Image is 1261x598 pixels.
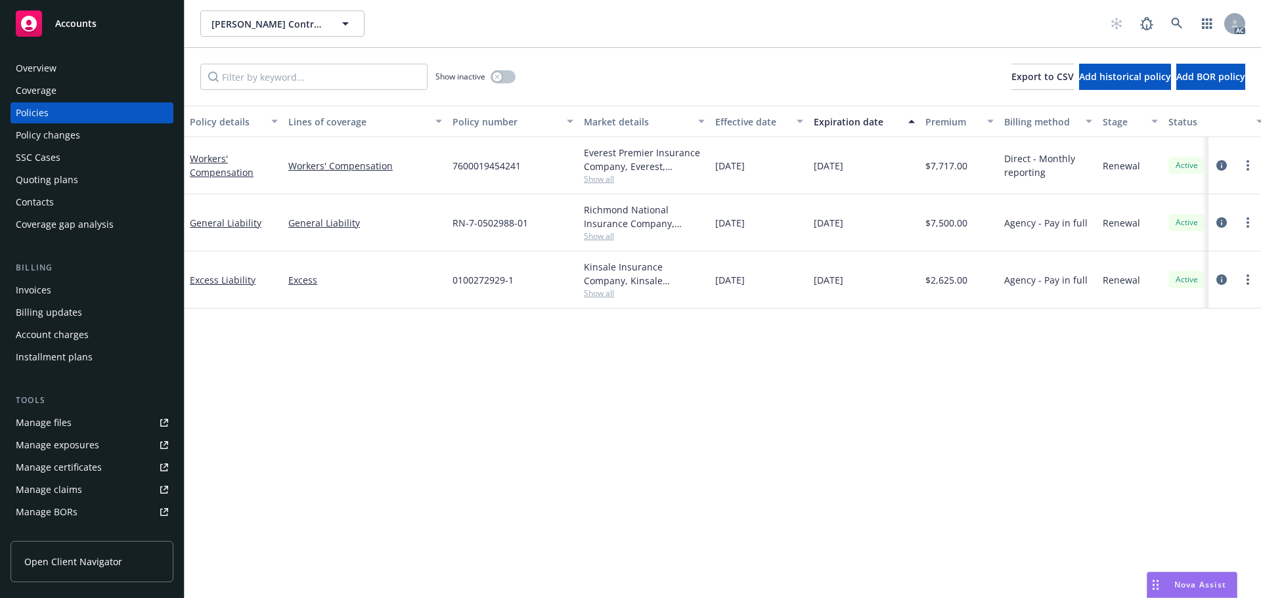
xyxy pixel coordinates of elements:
span: [DATE] [814,216,843,230]
div: Effective date [715,115,789,129]
a: Installment plans [11,347,173,368]
span: Show inactive [435,71,485,82]
a: Billing updates [11,302,173,323]
button: Add historical policy [1079,64,1171,90]
span: Nova Assist [1174,579,1226,590]
a: Coverage gap analysis [11,214,173,235]
div: Billing method [1004,115,1078,129]
a: SSC Cases [11,147,173,168]
div: Billing updates [16,302,82,323]
span: Renewal [1103,216,1140,230]
button: [PERSON_NAME] Contracting Inc [200,11,365,37]
a: Quoting plans [11,169,173,190]
span: $7,717.00 [925,159,967,173]
span: Show all [584,173,705,184]
button: Premium [920,106,999,137]
a: more [1240,158,1256,173]
button: Stage [1097,106,1163,137]
button: Export to CSV [1011,64,1074,90]
button: Policy number [447,106,579,137]
div: Overview [16,58,56,79]
span: $7,500.00 [925,216,967,230]
span: Direct - Monthly reporting [1004,152,1092,179]
button: Billing method [999,106,1097,137]
div: Status [1168,115,1249,129]
a: Policy changes [11,125,173,146]
button: Market details [579,106,710,137]
span: Add historical policy [1079,70,1171,83]
a: Accounts [11,5,173,42]
span: Active [1174,274,1200,286]
a: Excess [288,273,442,287]
span: Active [1174,160,1200,171]
span: Agency - Pay in full [1004,273,1088,287]
a: circleInformation [1214,272,1229,288]
a: Search [1164,11,1190,37]
a: Manage certificates [11,457,173,478]
div: Premium [925,115,979,129]
span: Accounts [55,18,97,29]
a: Workers' Compensation [288,159,442,173]
span: Agency - Pay in full [1004,216,1088,230]
div: Policy changes [16,125,80,146]
span: RN-7-0502988-01 [453,216,528,230]
div: Manage claims [16,479,82,500]
div: Account charges [16,324,89,345]
div: Manage certificates [16,457,102,478]
span: Show all [584,288,705,299]
div: Billing [11,261,173,274]
a: Policies [11,102,173,123]
a: General Liability [190,217,261,229]
span: 0100272929-1 [453,273,514,287]
a: Account charges [11,324,173,345]
span: Renewal [1103,159,1140,173]
span: Open Client Navigator [24,555,122,568]
span: [PERSON_NAME] Contracting Inc [211,17,325,31]
div: Policies [16,102,49,123]
a: General Liability [288,216,442,230]
span: Show all [584,230,705,242]
span: Add BOR policy [1176,70,1245,83]
a: Start snowing [1103,11,1130,37]
a: Manage claims [11,479,173,500]
div: Everest Premier Insurance Company, Everest, Arrowhead General Insurance Agency, Inc. [584,146,705,173]
span: 7600019454241 [453,159,521,173]
a: Contacts [11,192,173,213]
button: Expiration date [808,106,920,137]
a: Switch app [1194,11,1220,37]
input: Filter by keyword... [200,64,428,90]
span: [DATE] [814,273,843,287]
span: Active [1174,217,1200,228]
div: Invoices [16,280,51,301]
div: Expiration date [814,115,900,129]
a: Report a Bug [1134,11,1160,37]
span: [DATE] [814,159,843,173]
div: Market details [584,115,690,129]
div: Manage BORs [16,502,77,523]
div: Quoting plans [16,169,78,190]
div: Coverage gap analysis [16,214,114,235]
button: Effective date [710,106,808,137]
span: Export to CSV [1011,70,1074,83]
a: circleInformation [1214,158,1229,173]
div: SSC Cases [16,147,60,168]
a: more [1240,215,1256,230]
div: Lines of coverage [288,115,428,129]
span: [DATE] [715,273,745,287]
a: Overview [11,58,173,79]
button: Nova Assist [1147,572,1237,598]
a: Manage exposures [11,435,173,456]
a: Summary of insurance [11,524,173,545]
div: Drag to move [1147,572,1164,597]
div: Tools [11,394,173,407]
span: Renewal [1103,273,1140,287]
a: more [1240,272,1256,288]
a: Manage BORs [11,502,173,523]
div: Policy number [453,115,559,129]
div: Installment plans [16,347,93,368]
span: [DATE] [715,216,745,230]
button: Add BOR policy [1176,64,1245,90]
div: Richmond National Insurance Company, Richmond National Group, Inc., R.E. Chaix & Associates [584,203,705,230]
a: Coverage [11,80,173,101]
div: Manage files [16,412,72,433]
